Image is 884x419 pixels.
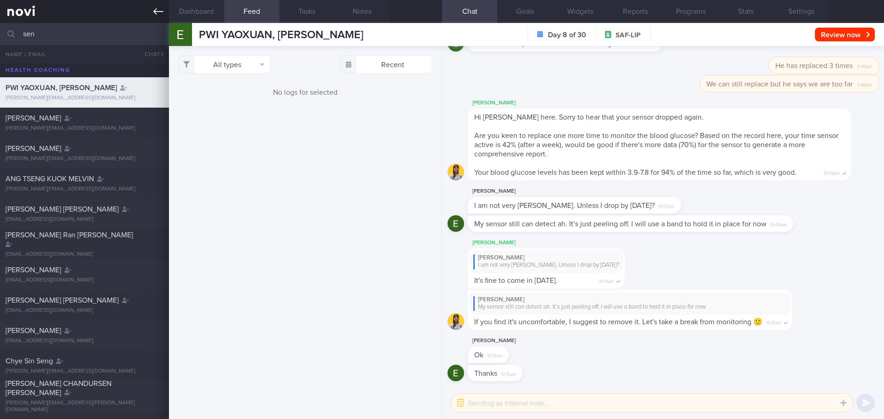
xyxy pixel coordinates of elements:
[474,114,704,121] span: Hi [PERSON_NAME] here. Sorry to hear that your sensor dropped again.
[770,219,787,228] span: 10:08am
[6,155,163,162] div: [PERSON_NAME][EMAIL_ADDRESS][DOMAIN_NAME]
[6,327,61,334] span: [PERSON_NAME]
[6,206,119,213] span: [PERSON_NAME] [PERSON_NAME]
[766,317,781,326] span: 10:15am
[6,251,163,258] div: [EMAIL_ADDRESS][DOMAIN_NAME]
[6,186,163,193] div: [PERSON_NAME][EMAIL_ADDRESS][DOMAIN_NAME]
[474,277,558,284] span: It's fine to come in [DATE].
[6,266,61,274] span: [PERSON_NAME]
[6,84,117,92] span: PWI YAOXUAN, [PERSON_NAME]
[132,45,169,63] button: Chats
[468,186,709,197] div: [PERSON_NAME]
[599,276,614,285] span: 10:14am
[6,380,111,396] span: [PERSON_NAME] CHANDURSEN [PERSON_NAME]
[6,400,163,413] div: [PERSON_NAME][EMAIL_ADDRESS][PERSON_NAME][DOMAIN_NAME]
[6,368,163,375] div: [PERSON_NAME][EMAIL_ADDRESS][DOMAIN_NAME]
[474,220,767,228] span: My sensor still can detect ah. It’s just peeling off. I will use a band to hold it in place for now
[6,231,133,239] span: [PERSON_NAME] Ran [PERSON_NAME]
[199,29,363,40] span: PWI YAOXUAN, [PERSON_NAME]
[6,307,163,314] div: [EMAIL_ADDRESS][DOMAIN_NAME]
[815,28,875,41] button: Review now
[473,304,787,311] div: My sensor still can detect ah. It’s just peeling off. I will use a band to hold it in place for now
[473,296,787,304] div: [PERSON_NAME]
[6,338,163,344] div: [EMAIL_ADDRESS][DOMAIN_NAME]
[6,125,163,132] div: [PERSON_NAME][EMAIL_ADDRESS][DOMAIN_NAME]
[6,277,163,284] div: [EMAIL_ADDRESS][DOMAIN_NAME]
[473,254,619,262] div: [PERSON_NAME]
[6,95,163,102] div: [PERSON_NAME][EMAIL_ADDRESS][DOMAIN_NAME]
[6,145,61,152] span: [PERSON_NAME]
[824,168,840,177] span: 10:03am
[6,357,53,365] span: Chye Sin Seng
[487,350,502,359] span: 10:15am
[474,132,838,158] span: Are you keen to replace one more time to monitor the blood glucose? Based on the record here, you...
[548,30,586,40] strong: Day 8 of 30
[857,61,872,70] span: 9:46am
[178,55,270,74] button: All types
[474,169,797,176] span: Your blood glucose levels has been kept within 3.9-7.8 for 94% of the time so far, which is very ...
[473,262,619,269] div: I am not very [PERSON_NAME]. Unless I drop by [DATE]?
[6,297,119,304] span: [PERSON_NAME] [PERSON_NAME]
[474,318,762,326] span: If you find it's uncomfortable, I suggest to remove it. Let's take a break from monitoring 🙂
[468,335,536,346] div: [PERSON_NAME]
[178,87,432,98] div: No logs for selected
[468,237,652,248] div: [PERSON_NAME]
[658,201,675,210] span: 10:07am
[474,351,483,359] span: Ok
[857,80,872,88] span: 9:46am
[6,115,61,122] span: [PERSON_NAME]
[474,370,497,377] span: Thanks
[474,202,655,209] span: I am not very [PERSON_NAME]. Unless I drop by [DATE]?
[468,98,878,109] div: [PERSON_NAME]
[501,369,516,378] span: 10:15am
[6,216,163,223] div: [EMAIL_ADDRESS][DOMAIN_NAME]
[706,80,853,88] span: We can still replace but he says we are too far
[6,175,94,183] span: ANG TSENG KUOK MELVIN
[616,31,640,40] span: SAF-LIP
[775,62,853,69] span: He has replaced 3 times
